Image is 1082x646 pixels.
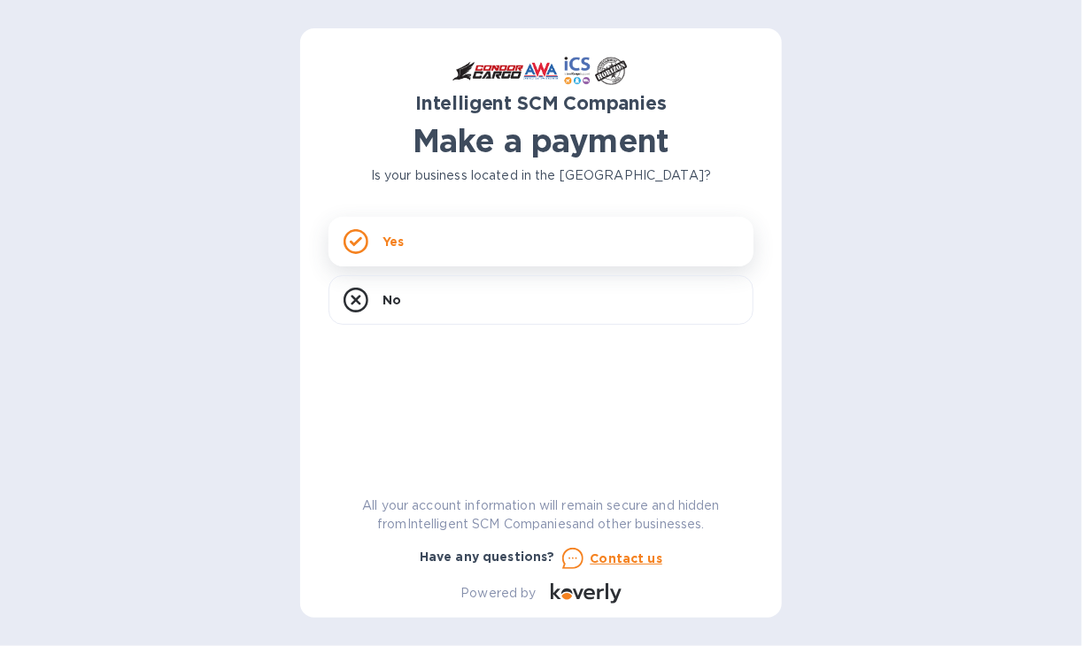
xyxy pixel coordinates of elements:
h1: Make a payment [328,122,754,159]
b: Have any questions? [420,550,555,564]
b: Intelligent SCM Companies [415,92,667,114]
p: All your account information will remain secure and hidden from Intelligent SCM Companies and oth... [328,496,754,534]
p: Yes [383,233,404,250]
p: No [383,291,401,309]
p: Is your business located in the [GEOGRAPHIC_DATA]? [328,166,754,185]
p: Powered by [460,584,536,603]
u: Contact us [591,551,663,565]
